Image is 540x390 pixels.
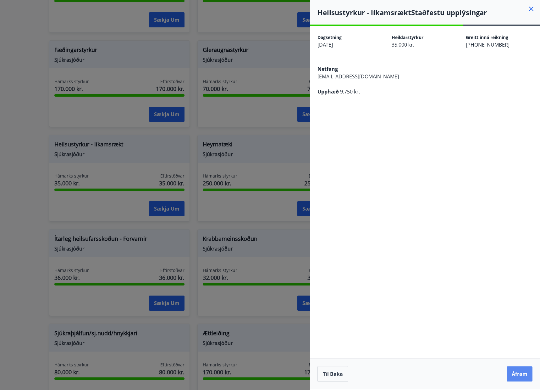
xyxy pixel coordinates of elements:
[340,88,360,95] span: 9.750 kr.
[466,41,510,48] span: [PHONE_NUMBER]
[317,366,348,382] button: Til baka
[317,8,540,17] h4: Heilsustyrkur - líkamsrækt Staðfestu upplýsingar
[466,34,508,40] span: Greitt inná reikning
[317,41,333,48] span: [DATE]
[507,366,532,382] button: Áfram
[317,73,399,80] span: [EMAIL_ADDRESS][DOMAIN_NAME]
[317,65,338,72] span: Netfang
[317,34,342,40] span: Dagsetning
[392,34,423,40] span: Heildarstyrkur
[392,41,414,48] span: 35.000 kr.
[317,88,339,95] span: Upphæð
